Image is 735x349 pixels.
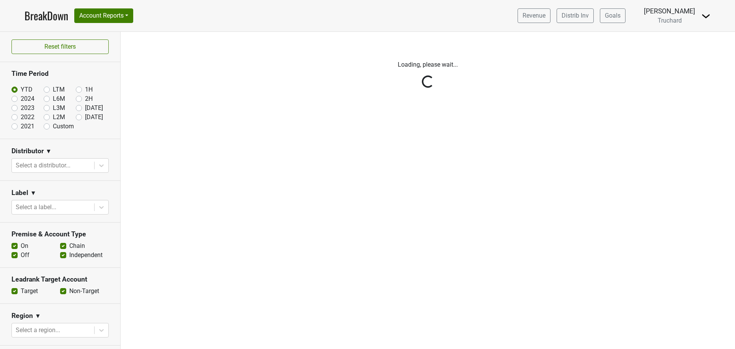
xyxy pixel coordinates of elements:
a: Revenue [518,8,550,23]
span: Truchard [658,17,682,24]
a: BreakDown [24,8,68,24]
a: Goals [600,8,626,23]
div: [PERSON_NAME] [644,6,695,16]
img: Dropdown Menu [701,11,710,21]
a: Distrib Inv [557,8,594,23]
button: Account Reports [74,8,133,23]
p: Loading, please wait... [216,60,640,69]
